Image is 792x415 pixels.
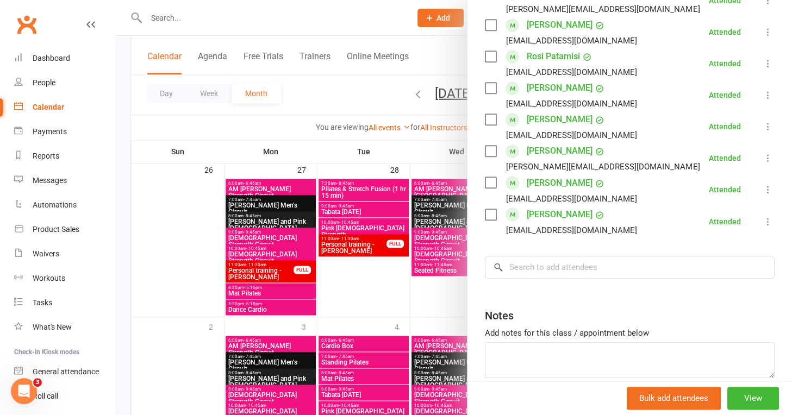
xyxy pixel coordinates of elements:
div: Waivers [33,249,59,258]
div: [EMAIL_ADDRESS][DOMAIN_NAME] [506,192,637,206]
a: What's New [14,315,115,339]
div: Attended [709,91,741,99]
div: Reports [33,152,59,160]
div: [EMAIL_ADDRESS][DOMAIN_NAME] [506,65,637,79]
a: Tasks [14,291,115,315]
a: Roll call [14,384,115,408]
div: Roll call [33,392,58,400]
div: [EMAIL_ADDRESS][DOMAIN_NAME] [506,97,637,111]
div: Attended [709,60,741,67]
input: Search to add attendees [485,256,775,279]
a: Dashboard [14,46,115,71]
a: [PERSON_NAME] [527,79,593,97]
a: Automations [14,193,115,217]
div: Notes [485,308,514,323]
a: Reports [14,144,115,168]
button: Bulk add attendees [627,387,721,410]
span: 3 [33,378,42,387]
a: Product Sales [14,217,115,242]
div: Attended [709,186,741,193]
a: General attendance kiosk mode [14,360,115,384]
div: [EMAIL_ADDRESS][DOMAIN_NAME] [506,34,637,48]
div: [PERSON_NAME][EMAIL_ADDRESS][DOMAIN_NAME] [506,2,700,16]
div: General attendance [33,367,99,376]
div: [EMAIL_ADDRESS][DOMAIN_NAME] [506,128,637,142]
div: People [33,78,55,87]
a: Messages [14,168,115,193]
a: Payments [14,120,115,144]
a: Calendar [14,95,115,120]
div: Automations [33,200,77,209]
div: [EMAIL_ADDRESS][DOMAIN_NAME] [506,223,637,237]
iframe: Intercom live chat [11,378,37,404]
a: Clubworx [13,11,40,38]
div: [PERSON_NAME][EMAIL_ADDRESS][DOMAIN_NAME] [506,160,700,174]
a: [PERSON_NAME] [527,174,593,192]
a: Waivers [14,242,115,266]
a: Rosi Patamisi [527,48,580,65]
a: [PERSON_NAME] [527,111,593,128]
button: View [727,387,779,410]
a: People [14,71,115,95]
div: Calendar [33,103,64,111]
div: Workouts [33,274,65,282]
div: Attended [709,218,741,225]
div: What's New [33,323,72,331]
div: Tasks [33,298,52,307]
div: Messages [33,176,67,185]
a: Workouts [14,266,115,291]
a: [PERSON_NAME] [527,206,593,223]
div: Attended [709,123,741,130]
a: [PERSON_NAME] [527,142,593,160]
div: Payments [33,127,67,136]
div: Attended [709,28,741,36]
div: Product Sales [33,225,79,234]
div: Dashboard [33,54,70,62]
a: [PERSON_NAME] [527,16,593,34]
div: Add notes for this class / appointment below [485,326,775,339]
div: Attended [709,154,741,162]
